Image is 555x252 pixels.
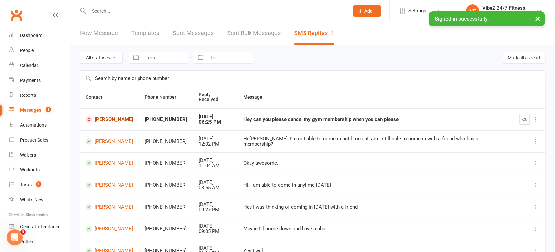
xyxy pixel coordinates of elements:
a: Clubworx [8,7,25,23]
div: Reports [20,93,36,98]
a: Sent Bulk Messages [227,22,281,45]
div: [PHONE_NUMBER] [145,204,187,210]
a: Tasks 1 [9,177,70,192]
div: VF [466,4,479,18]
div: Maybe I'll come down and have a chat [243,226,507,232]
input: Search... [87,6,344,16]
div: 09:05 PM [199,229,231,234]
a: People [9,43,70,58]
div: [DATE] [199,223,231,229]
a: Automations [9,118,70,133]
div: [PHONE_NUMBER] [145,160,187,166]
div: Roll call [20,239,35,244]
span: Settings [408,3,426,18]
button: Add [353,5,381,17]
div: 09:27 PM [199,207,231,213]
input: Search by name or phone number [80,71,545,86]
div: 12:02 PM [199,141,231,147]
iframe: Intercom live chat [7,229,23,245]
th: Message [237,86,513,108]
span: Add [364,8,373,14]
div: General attendance [20,224,60,229]
div: Waivers [20,152,36,157]
div: [PHONE_NUMBER] [145,226,187,232]
div: 08:55 AM [199,185,231,191]
div: [DATE] [199,245,231,251]
span: Signed in successfully. [435,16,489,22]
div: Workouts [20,167,40,172]
div: [PHONE_NUMBER] [145,182,187,188]
div: Hi [PERSON_NAME], I’m not able to come in until tonight, am I still able to come in with a friend... [243,136,507,147]
div: Payments [20,78,41,83]
a: [PERSON_NAME] [86,204,133,210]
a: Templates [131,22,159,45]
span: 1 [46,107,51,112]
input: From [142,52,188,63]
a: Calendar [9,58,70,73]
span: 1 [36,181,41,187]
div: 11:04 AM [199,163,231,169]
a: Product Sales [9,133,70,148]
a: Waivers [9,148,70,162]
a: General attendance kiosk mode [9,220,70,234]
div: [DATE] [199,114,231,120]
th: Contact [80,86,139,108]
div: VibeZ 24/7 Fitness [482,11,525,17]
div: VibeZ 24/7 Fitness [482,5,525,11]
a: [PERSON_NAME] [86,116,133,123]
div: Hey I was thinking of coming in [DATE] with a friend [243,204,507,210]
button: Mark all as read [502,52,546,64]
div: What's New [20,197,44,202]
div: Dashboard [20,33,43,38]
div: [PHONE_NUMBER] [145,117,187,122]
a: Dashboard [9,28,70,43]
div: [DATE] [199,136,231,142]
div: [DATE] [199,202,231,207]
button: × [532,11,544,26]
a: Workouts [9,162,70,177]
a: Reports [9,88,70,103]
div: Calendar [20,63,38,68]
a: Roll call [9,234,70,249]
a: Messages 1 [9,103,70,118]
div: [PHONE_NUMBER] [145,139,187,144]
div: Hey can you please cancel my gym membership when you can please [243,117,507,122]
div: [DATE] [199,158,231,163]
a: SMS Replies1 [294,22,334,45]
div: 06:25 PM [199,119,231,125]
th: Phone Number [139,86,193,108]
div: [DATE] [199,180,231,185]
a: Payments [9,73,70,88]
input: To [207,52,253,63]
a: [PERSON_NAME] [86,182,133,188]
span: 3 [20,229,26,235]
div: People [20,48,34,53]
div: Messages [20,107,41,113]
div: 1 [331,30,334,36]
a: Sent Messages [173,22,214,45]
a: New Message [80,22,118,45]
div: Automations [20,122,47,128]
div: Product Sales [20,137,48,143]
div: Okay awesome. [243,160,507,166]
a: [PERSON_NAME] [86,226,133,232]
th: Reply Received [193,86,237,108]
div: Hi, I am able to come in anytime [DATE] [243,182,507,188]
a: [PERSON_NAME] [86,160,133,166]
a: What's New [9,192,70,207]
div: Tasks [20,182,32,187]
a: [PERSON_NAME] [86,138,133,145]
